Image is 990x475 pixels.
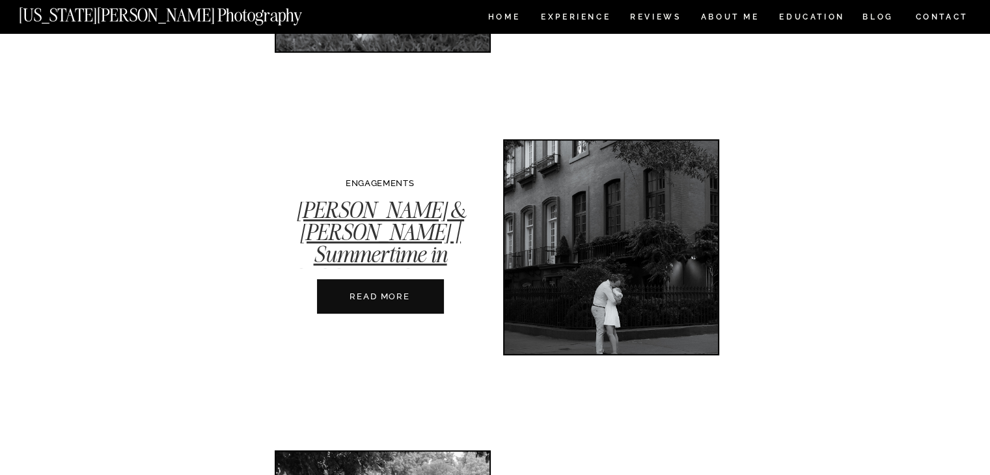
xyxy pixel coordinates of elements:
[308,290,452,303] a: READ MORE
[630,13,679,24] a: REVIEWS
[541,13,609,24] a: Experience
[504,141,718,354] a: Kate & Corey | Summertime in Gramercy Park
[317,279,444,314] a: Kate & Corey | Summertime in Gramercy Park
[700,13,760,24] a: ABOUT ME
[286,196,474,291] a: [PERSON_NAME] & [PERSON_NAME] | Summertime in [GEOGRAPHIC_DATA]
[486,13,523,24] a: HOME
[346,178,414,188] a: ENGAGEMENTS
[19,7,346,18] a: [US_STATE][PERSON_NAME] Photography
[862,13,894,24] a: BLOG
[914,10,969,24] a: CONTACT
[778,13,846,24] a: EDUCATION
